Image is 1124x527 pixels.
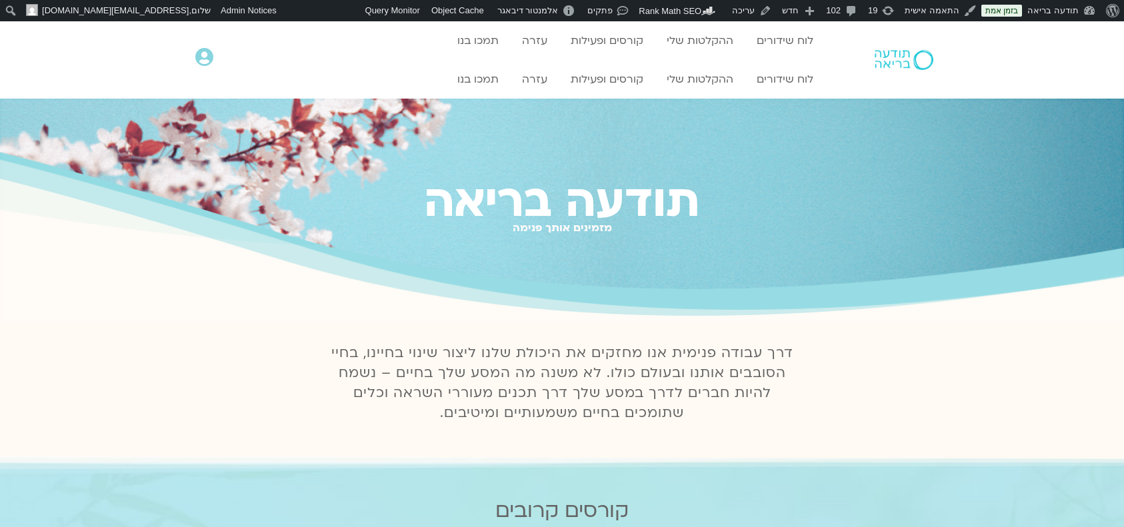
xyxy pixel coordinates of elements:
[515,28,554,53] a: עזרה
[660,28,740,53] a: ההקלטות שלי
[42,5,189,15] span: [EMAIL_ADDRESS][DOMAIN_NAME]
[639,6,701,16] span: Rank Math SEO
[660,67,740,92] a: ההקלטות שלי
[750,67,820,92] a: לוח שידורים
[451,28,505,53] a: תמכו בנו
[875,50,933,70] img: תודעה בריאה
[564,67,650,92] a: קורסים ופעילות
[147,499,977,522] h2: קורסים קרובים
[564,28,650,53] a: קורסים ופעילות
[750,28,820,53] a: לוח שידורים
[515,67,554,92] a: עזרה
[451,67,505,92] a: תמכו בנו
[323,343,801,423] p: דרך עבודה פנימית אנו מחזקים את היכולת שלנו ליצור שינוי בחיינו, בחיי הסובבים אותנו ובעולם כולו. לא...
[981,5,1022,17] a: בזמן אמת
